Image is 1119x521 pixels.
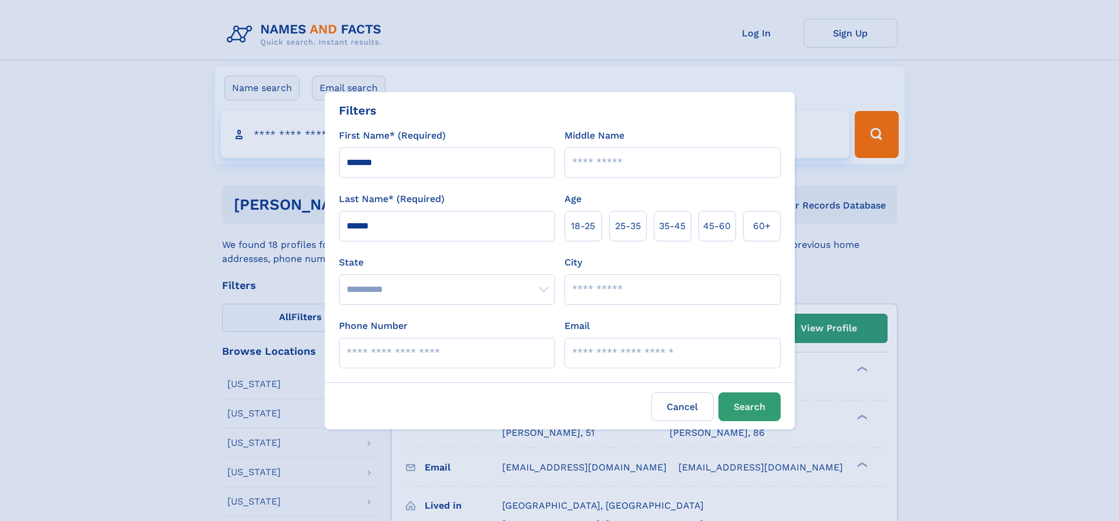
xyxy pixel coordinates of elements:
span: 35‑45 [659,219,685,233]
label: Cancel [651,392,714,421]
label: Middle Name [564,129,624,143]
span: 25‑35 [615,219,641,233]
label: First Name* (Required) [339,129,446,143]
span: 60+ [753,219,771,233]
label: State [339,256,555,270]
button: Search [718,392,781,421]
span: 18‑25 [571,219,595,233]
label: Last Name* (Required) [339,192,445,206]
div: Filters [339,102,377,119]
label: City [564,256,582,270]
span: 45‑60 [703,219,731,233]
label: Age [564,192,582,206]
label: Phone Number [339,319,408,333]
label: Email [564,319,590,333]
